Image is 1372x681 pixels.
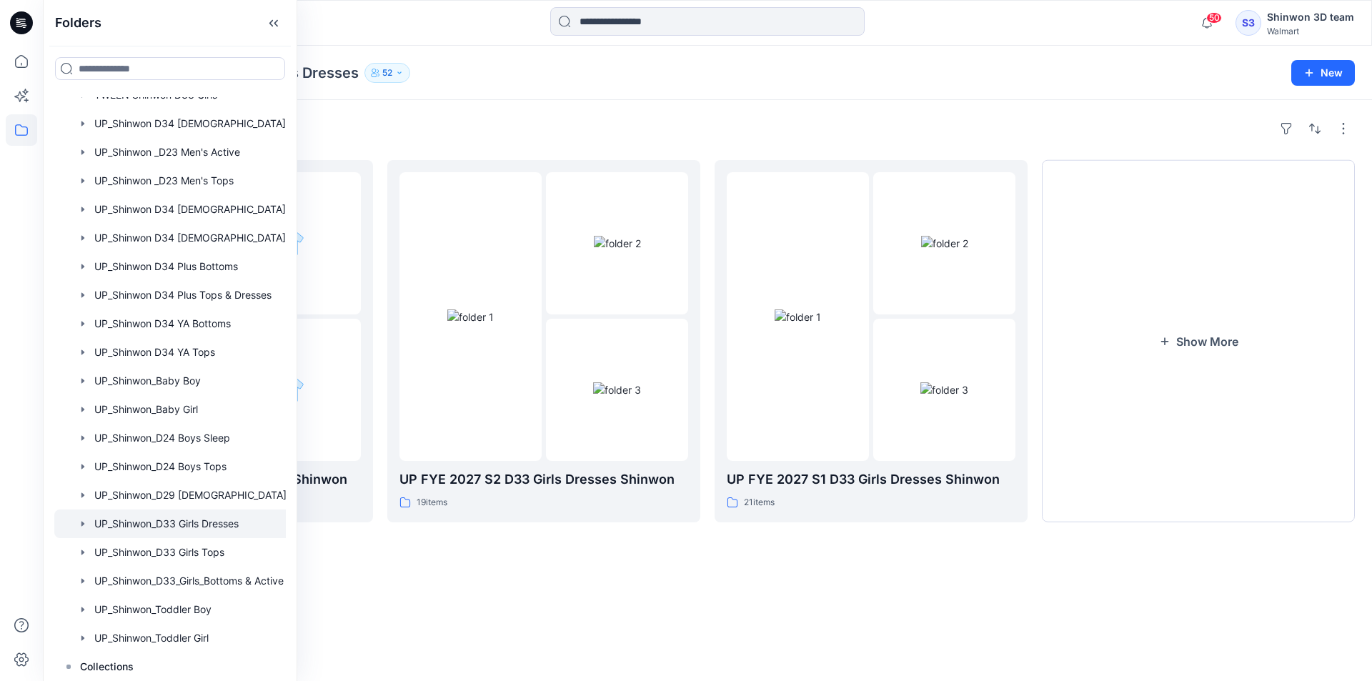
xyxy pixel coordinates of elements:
button: 52 [364,63,410,83]
img: folder 2 [594,236,641,251]
p: UP FYE 2027 S1 D33 Girls Dresses Shinwon [727,469,1015,489]
p: Collections [80,658,134,675]
button: New [1291,60,1355,86]
p: UP FYE 2027 S2 D33 Girls Dresses Shinwon [399,469,688,489]
span: 50 [1206,12,1222,24]
p: 52 [382,65,392,81]
a: folder 1folder 2folder 3UP FYE 2027 S1 D33 Girls Dresses Shinwon21items [715,160,1028,522]
img: folder 3 [920,382,968,397]
div: S3 [1236,10,1261,36]
img: folder 1 [775,309,821,324]
button: Show More [1042,160,1355,522]
div: Shinwon 3D team [1267,9,1354,26]
div: Walmart [1267,26,1354,36]
p: 21 items [744,495,775,510]
a: folder 1folder 2folder 3UP FYE 2027 S2 D33 Girls Dresses Shinwon19items [387,160,700,522]
img: folder 2 [921,236,968,251]
p: 19 items [417,495,447,510]
img: folder 1 [447,309,494,324]
img: folder 3 [593,382,641,397]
